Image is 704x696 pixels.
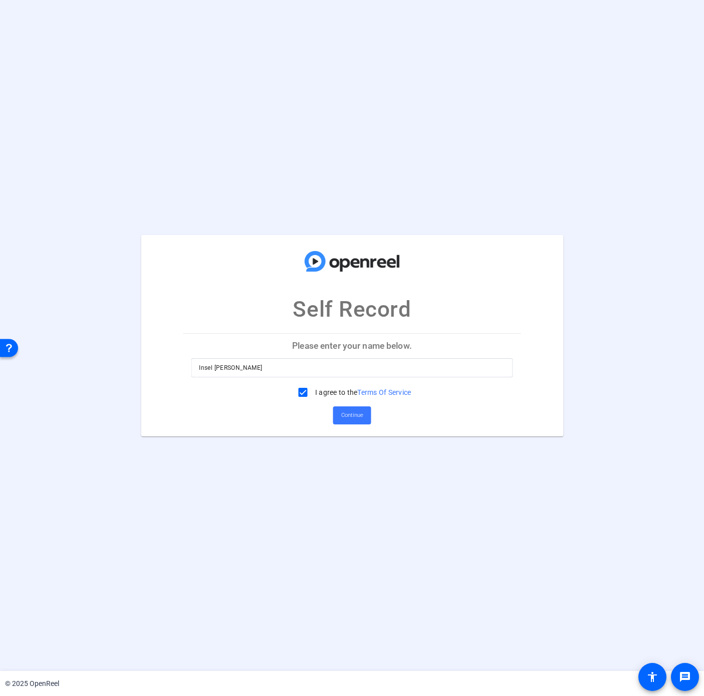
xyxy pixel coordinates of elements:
label: I agree to the [313,387,411,397]
div: © 2025 OpenReel [5,678,59,689]
mat-icon: message [679,671,691,683]
a: Terms Of Service [357,388,411,396]
p: Please enter your name below. [183,334,521,358]
p: Self Record [293,293,411,326]
img: company-logo [302,245,402,278]
input: Enter your name [199,362,505,374]
button: Continue [333,406,371,424]
mat-icon: accessibility [646,671,658,683]
span: Continue [341,408,363,423]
